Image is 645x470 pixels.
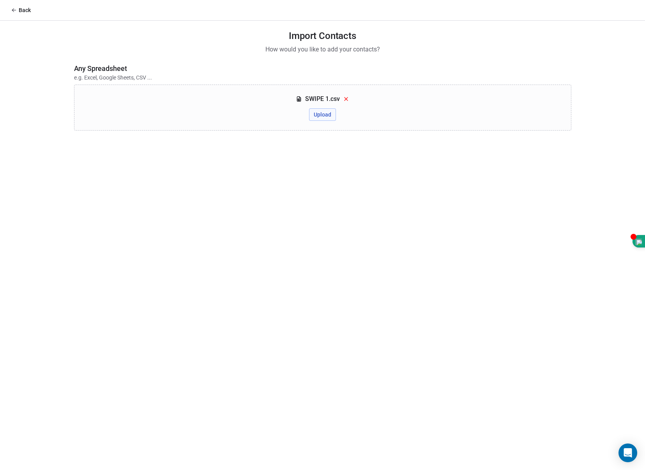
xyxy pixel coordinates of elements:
[74,74,571,81] span: e.g. Excel, Google Sheets, CSV ...
[6,3,35,17] button: Back
[265,45,380,54] span: How would you like to add your contacts?
[305,94,340,104] span: SWIPE 1.csv
[289,30,356,42] span: Import Contacts
[618,443,637,462] div: Open Intercom Messenger
[74,64,571,74] span: Any Spreadsheet
[309,108,336,121] button: Upload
